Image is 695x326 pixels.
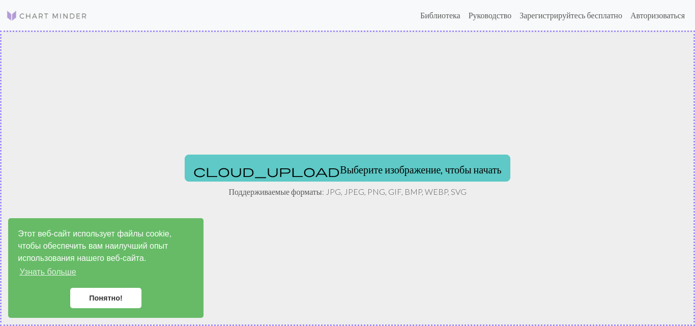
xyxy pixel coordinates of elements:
[416,5,465,25] a: Библиотека
[19,268,76,276] font: Узнать больше
[70,288,141,308] a: отклонить сообщение о cookie
[6,10,88,22] img: Логотип
[18,229,171,262] font: Этот веб-сайт использует файлы cookie, чтобы обеспечить вам наилучший опыт использования нашего в...
[465,5,516,25] a: Руководство
[185,155,510,181] button: Выберите изображение, чтобы начать
[420,10,460,20] font: Библиотека
[89,294,123,302] font: Понятно!
[193,164,340,178] span: cloud_upload
[340,163,501,175] font: Выберите изображение, чтобы начать
[630,10,685,20] font: Авторизоваться
[18,264,78,280] a: узнать больше о файлах cookie
[515,5,626,25] a: Зарегистрируйтесь бесплатно
[228,187,466,196] font: Поддерживаемые форматы: JPG, JPEG, PNG, GIF, BMP, WEBP, SVG
[8,218,204,318] div: согласие на использование cookie
[519,10,622,20] font: Зарегистрируйтесь бесплатно
[626,5,689,25] a: Авторизоваться
[469,10,512,20] font: Руководство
